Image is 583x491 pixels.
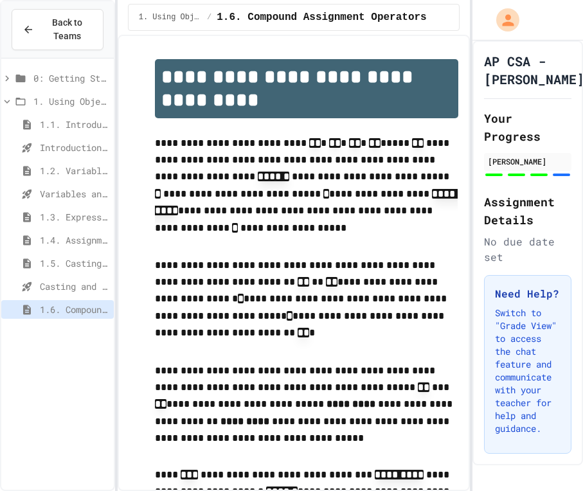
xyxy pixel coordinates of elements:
[40,303,109,316] span: 1.6. Compound Assignment Operators
[40,210,109,224] span: 1.3. Expressions and Output [New]
[12,9,103,50] button: Back to Teams
[488,156,568,167] div: [PERSON_NAME]
[33,71,109,85] span: 0: Getting Started
[40,164,109,177] span: 1.2. Variables and Data Types
[40,141,109,154] span: Introduction to Algorithms, Programming, and Compilers
[484,234,571,265] div: No due date set
[42,16,93,43] span: Back to Teams
[40,187,109,201] span: Variables and Data Types - Quiz
[40,233,109,247] span: 1.4. Assignment and Input
[33,94,109,108] span: 1. Using Objects and Methods
[40,118,109,131] span: 1.1. Introduction to Algorithms, Programming, and Compilers
[40,280,109,293] span: Casting and Ranges of variables - Quiz
[40,256,109,270] span: 1.5. Casting and Ranges of Values
[484,109,571,145] h2: Your Progress
[207,12,211,22] span: /
[483,5,523,35] div: My Account
[495,307,561,435] p: Switch to "Grade View" to access the chat feature and communicate with your teacher for help and ...
[217,10,426,25] span: 1.6. Compound Assignment Operators
[484,193,571,229] h2: Assignment Details
[139,12,202,22] span: 1. Using Objects and Methods
[495,286,561,301] h3: Need Help?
